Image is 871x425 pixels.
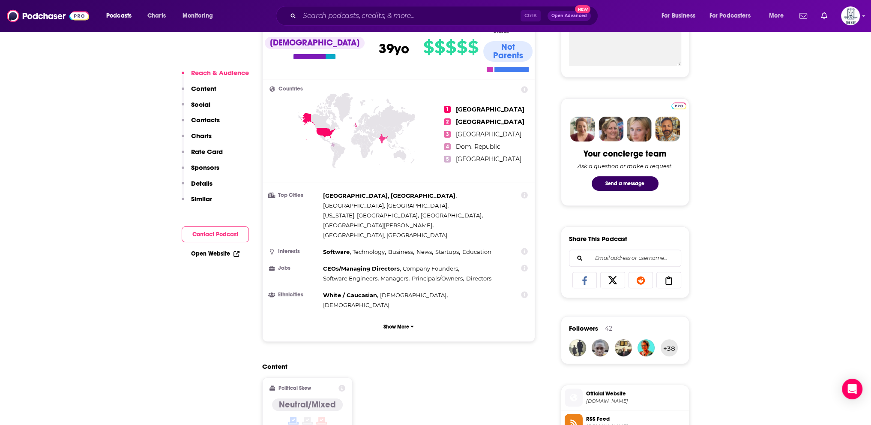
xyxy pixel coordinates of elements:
[323,201,449,211] span: ,
[269,249,320,254] h3: Interests
[434,40,445,54] span: $
[191,116,220,124] p: Contacts
[182,226,249,242] button: Contact Podcast
[182,195,212,211] button: Similar
[182,163,219,179] button: Sponsors
[388,248,413,255] span: Business
[572,272,597,288] a: Share on Facebook
[353,248,385,255] span: Technology
[191,163,219,172] p: Sponsors
[586,390,685,398] span: Official Website
[279,399,336,410] h4: Neutral/Mixed
[379,40,409,57] span: 39 yo
[323,191,457,201] span: ,
[191,148,223,156] p: Rate Card
[106,10,132,22] span: Podcasts
[655,9,706,23] button: open menu
[655,117,680,142] img: Jon Profile
[412,275,463,282] span: Principals/Owners
[586,415,685,423] span: RSS Feed
[421,212,482,219] span: [GEOGRAPHIC_DATA]
[265,37,365,49] div: [DEMOGRAPHIC_DATA]
[841,6,860,25] span: Logged in as TheKeyPR
[584,148,666,159] div: Your concierge team
[444,118,451,125] span: 2
[323,211,419,220] span: ,
[444,131,451,138] span: 3
[323,292,377,298] span: White / Caucasian
[466,275,491,282] span: Directors
[638,339,655,356] img: SairMcKee
[323,212,418,219] span: [US_STATE], [GEOGRAPHIC_DATA]
[380,292,446,298] span: [DEMOGRAPHIC_DATA]
[599,117,623,142] img: Barbara Profile
[269,265,320,271] h3: Jobs
[586,398,685,404] span: thisweekinstartups.com
[7,8,89,24] img: Podchaser - Follow, Share and Rate Podcasts
[182,116,220,132] button: Contacts
[182,179,213,195] button: Details
[284,6,606,26] div: Search podcasts, credits, & more...
[299,9,521,23] input: Search podcasts, credits, & more...
[456,143,500,151] span: Dom. Republic
[403,265,458,272] span: Company Founders
[444,143,451,150] span: 4
[592,339,609,356] img: gani
[600,272,625,288] a: Share on X/Twitter
[575,5,590,13] span: New
[262,362,529,371] h2: Content
[412,274,464,283] span: ,
[671,102,686,109] img: Podchaser Pro
[323,301,389,308] span: [DEMOGRAPHIC_DATA]
[569,250,681,267] div: Search followers
[323,264,401,274] span: ,
[444,156,451,163] span: 5
[468,40,478,54] span: $
[661,339,678,356] button: +38
[421,211,483,220] span: ,
[592,176,658,191] button: Send a message
[456,130,521,138] span: [GEOGRAPHIC_DATA]
[191,179,213,187] p: Details
[521,10,541,21] span: Ctrl K
[578,163,673,169] div: Ask a question or make a request.
[796,9,811,23] a: Show notifications dropdown
[191,100,210,109] p: Social
[763,9,794,23] button: open menu
[100,9,143,23] button: open menu
[269,319,528,335] button: Show More
[548,11,591,21] button: Open AdvancedNew
[323,275,377,282] span: Software Engineers
[191,69,249,77] p: Reach & Audience
[323,265,400,272] span: CEOs/Managing Directors
[456,105,524,113] span: [GEOGRAPHIC_DATA]
[323,290,378,300] span: ,
[435,248,459,255] span: Startups
[569,339,586,356] img: marelousjazz
[323,248,350,255] span: Software
[147,10,166,22] span: Charts
[191,195,212,203] p: Similar
[353,247,386,257] span: ,
[817,9,831,23] a: Show notifications dropdown
[388,247,414,257] span: ,
[615,339,632,356] img: sucre.alvaro
[380,274,410,283] span: ,
[269,292,320,298] h3: Ethnicities
[569,324,598,332] span: Followers
[627,117,652,142] img: Jules Profile
[656,272,681,288] a: Copy Link
[182,148,223,163] button: Rate Card
[177,9,224,23] button: open menu
[456,118,524,126] span: [GEOGRAPHIC_DATA]
[182,69,249,84] button: Reach & Audience
[456,155,521,163] span: [GEOGRAPHIC_DATA]
[191,132,212,140] p: Charts
[570,117,595,142] img: Sydney Profile
[565,389,685,407] a: Official Website[DOMAIN_NAME]
[182,84,216,100] button: Content
[278,86,303,92] span: Countries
